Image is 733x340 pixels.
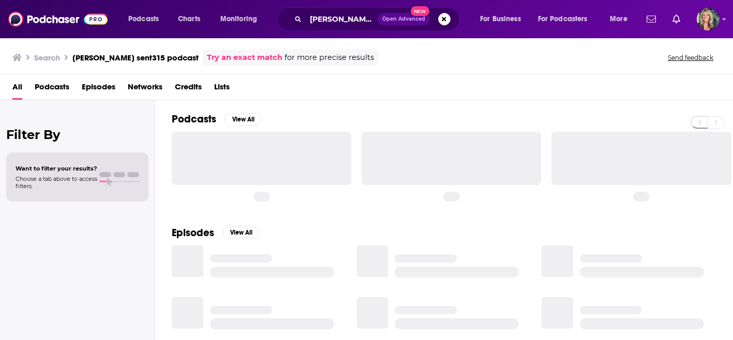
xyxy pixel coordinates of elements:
span: New [411,6,429,16]
img: User Profile [697,8,720,30]
button: open menu [121,11,172,27]
span: Charts [178,12,200,26]
span: Want to filter your results? [16,165,97,172]
div: Search podcasts, credits, & more... [287,7,469,31]
span: for more precise results [285,52,374,64]
h2: Podcasts [172,113,216,126]
button: View All [222,226,260,239]
h3: [PERSON_NAME] sent315 podcast [72,53,199,63]
button: Show profile menu [697,8,720,30]
a: Episodes [82,79,115,100]
a: Podcasts [35,79,69,100]
input: Search podcasts, credits, & more... [306,11,378,27]
h2: Episodes [172,226,214,239]
span: Choose a tab above to access filters. [16,175,97,190]
a: PodcastsView All [172,113,262,126]
button: open menu [531,11,603,27]
button: View All [225,113,262,126]
span: For Business [480,12,521,26]
a: Show notifications dropdown [642,10,660,28]
h3: Search [34,53,60,63]
span: Logged in as lisa.beech [697,8,720,30]
a: Show notifications dropdown [668,10,684,28]
button: Open AdvancedNew [378,13,430,25]
h2: Filter By [6,127,148,142]
button: Send feedback [665,53,716,62]
button: open menu [213,11,271,27]
a: All [12,79,22,100]
a: Try an exact match [207,52,282,64]
span: For Podcasters [538,12,588,26]
a: Credits [175,79,202,100]
img: Podchaser - Follow, Share and Rate Podcasts [8,9,108,29]
a: EpisodesView All [172,226,260,239]
a: Networks [128,79,162,100]
a: Lists [214,79,230,100]
span: Open Advanced [382,17,425,22]
span: Podcasts [128,12,159,26]
button: open menu [603,11,640,27]
span: More [610,12,627,26]
a: Charts [171,11,206,27]
button: open menu [473,11,534,27]
span: Monitoring [220,12,257,26]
